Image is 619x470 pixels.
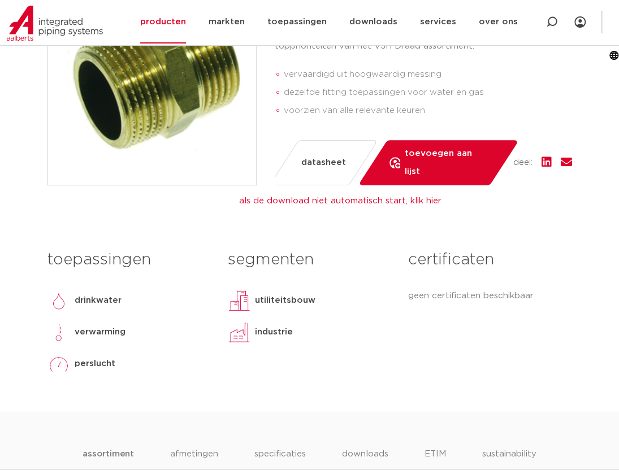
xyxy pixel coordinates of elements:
p: geen certificaten beschikbaar [408,289,572,303]
img: industrie [228,321,250,343]
li: vervaardigd uit hoogwaardig messing [284,66,572,84]
p: utiliteitsbouw [255,294,315,307]
p: verwarming [75,325,125,339]
a: datasheet [269,140,378,185]
li: dezelfde fitting toepassingen voor water en gas [284,84,572,102]
li: voorzien van alle relevante keuren [284,102,572,120]
h3: toepassingen [47,249,211,271]
p: drinkwater [75,294,122,307]
a: als de download niet automatisch start, klik hier [239,197,441,205]
span: datasheet [301,154,346,172]
img: verwarming [47,321,70,343]
span: deel: [513,156,533,169]
img: drinkwater [47,289,70,312]
span: toevoegen aan lijst [405,145,487,181]
h3: certificaten [408,249,572,271]
img: utiliteitsbouw [228,289,250,312]
p: industrie [255,325,293,339]
img: perslucht [47,352,70,375]
p: perslucht [75,357,115,371]
h3: segmenten [228,249,391,271]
